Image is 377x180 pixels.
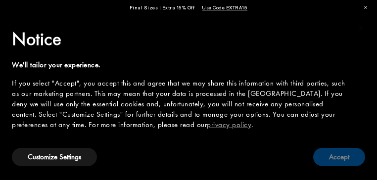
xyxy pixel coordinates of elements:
button: Close this notice [349,16,373,40]
h2: Notice [12,26,349,52]
span: × [358,20,365,35]
a: privacy policy [207,120,251,130]
button: Customize Settings [12,148,97,166]
div: If you select "Accept", you accept this and agree that we may share this information with third p... [12,78,349,130]
div: We'll tailor your experience. [12,60,349,70]
button: Accept [313,148,365,166]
